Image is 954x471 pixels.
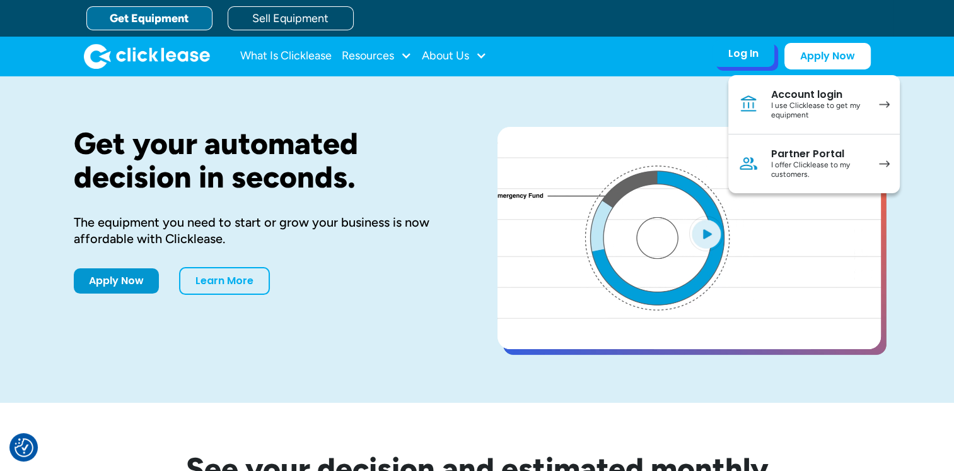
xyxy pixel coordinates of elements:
[84,44,210,69] a: home
[342,44,412,69] div: Resources
[728,47,759,60] div: Log In
[74,268,159,294] a: Apply Now
[497,127,881,349] a: open lightbox
[228,6,354,30] a: Sell Equipment
[728,75,900,193] nav: Log In
[738,153,759,174] img: Person icon
[179,267,270,295] a: Learn More
[771,160,866,180] div: I offer Clicklease to my customers.
[74,214,457,247] div: The equipment you need to start or grow your business is now affordable with Clicklease.
[771,148,866,160] div: Partner Portal
[728,134,900,193] a: Partner PortalI offer Clicklease to my customers.
[84,44,210,69] img: Clicklease logo
[771,88,866,101] div: Account login
[879,101,890,108] img: arrow
[771,101,866,121] div: I use Clicklease to get my equipment
[689,216,723,251] img: Blue play button logo on a light blue circular background
[784,43,871,69] a: Apply Now
[15,438,33,457] img: Revisit consent button
[74,127,457,194] h1: Get your automated decision in seconds.
[240,44,332,69] a: What Is Clicklease
[879,160,890,167] img: arrow
[728,75,900,134] a: Account loginI use Clicklease to get my equipment
[15,438,33,457] button: Consent Preferences
[422,44,487,69] div: About Us
[86,6,212,30] a: Get Equipment
[738,94,759,114] img: Bank icon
